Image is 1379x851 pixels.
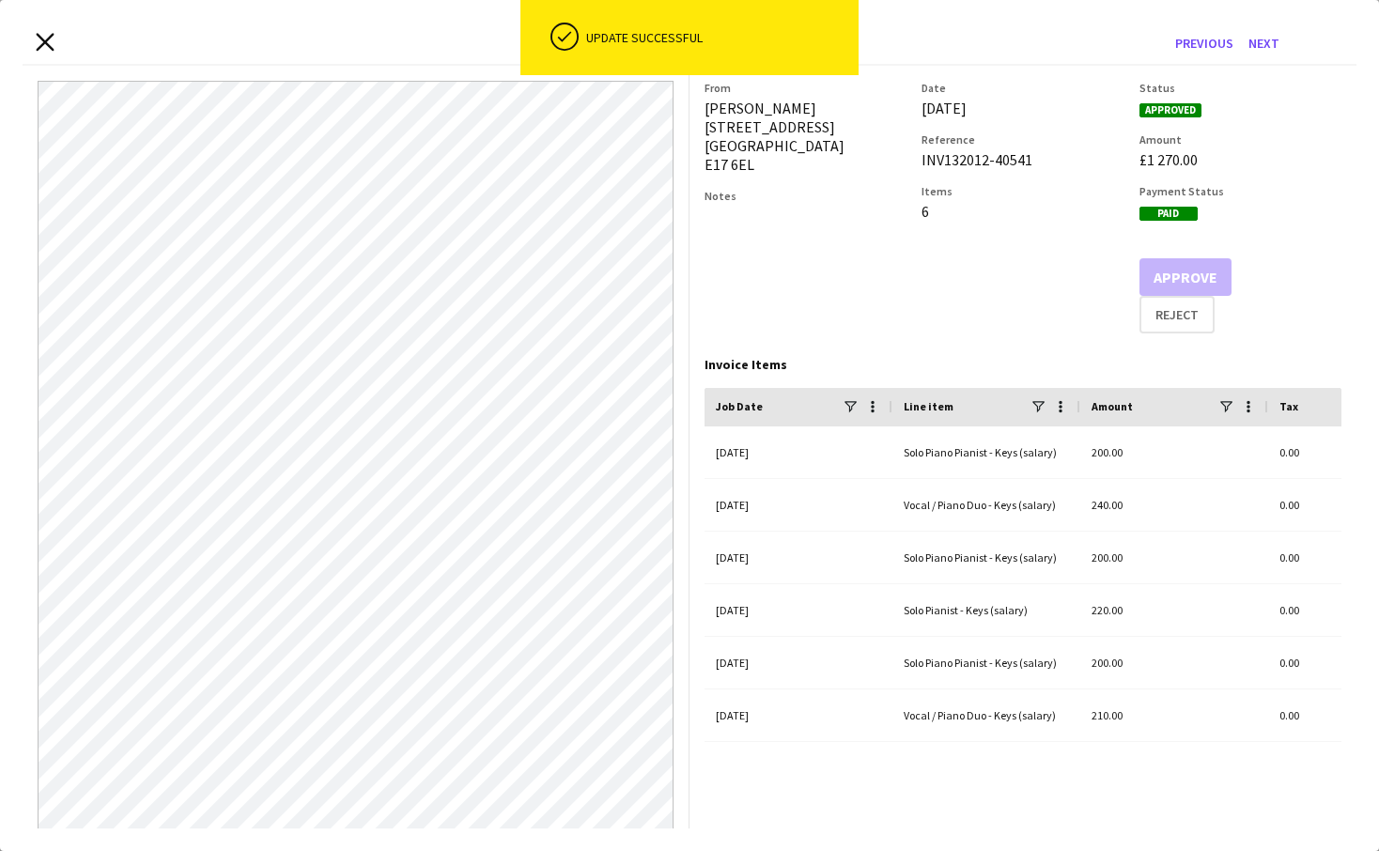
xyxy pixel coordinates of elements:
div: Invoice Items [705,356,1341,373]
div: 6 [922,202,1123,221]
div: [DATE] [922,99,1123,117]
span: Paid [1139,207,1198,221]
h3: Payment Status [1139,184,1341,198]
div: [DATE] [705,479,892,531]
div: 200.00 [1080,532,1268,583]
div: £1 270.00 [1139,150,1341,169]
div: 210.00 [1080,689,1268,741]
div: [DATE] [705,532,892,583]
div: Solo Pianist - Keys (salary) [892,584,1080,636]
span: Tax [1279,399,1298,413]
span: Line item [904,399,953,413]
div: Vocal / Piano Duo - Keys (salary) [892,689,1080,741]
div: [DATE] [705,584,892,636]
div: Vocal / Piano Duo - Keys (salary) [892,479,1080,531]
button: Previous [1168,28,1241,58]
div: INV132012-40541 [922,150,1123,169]
span: Job Date [716,399,763,413]
button: Next [1241,28,1287,58]
div: Solo Piano Pianist - Keys (salary) [892,637,1080,689]
h3: Status [1139,81,1341,95]
h3: Reference [922,132,1123,147]
h3: Notes [705,189,906,203]
span: Approved [1139,103,1201,117]
div: Update successful [586,29,851,46]
div: [DATE] [705,426,892,478]
div: 220.00 [1080,584,1268,636]
div: Solo Piano Pianist - Keys (salary) [892,532,1080,583]
span: Amount [1092,399,1133,413]
h3: From [705,81,906,95]
div: 240.00 [1080,479,1268,531]
h3: Items [922,184,1123,198]
div: 200.00 [1080,426,1268,478]
div: Solo Piano Pianist - Keys (salary) [892,426,1080,478]
h3: Amount [1139,132,1341,147]
button: Reject [1139,296,1215,333]
h3: Date [922,81,1123,95]
div: [PERSON_NAME] [STREET_ADDRESS] [GEOGRAPHIC_DATA] E17 6EL [705,99,906,174]
div: [DATE] [705,689,892,741]
div: [DATE] [705,637,892,689]
div: 200.00 [1080,637,1268,689]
